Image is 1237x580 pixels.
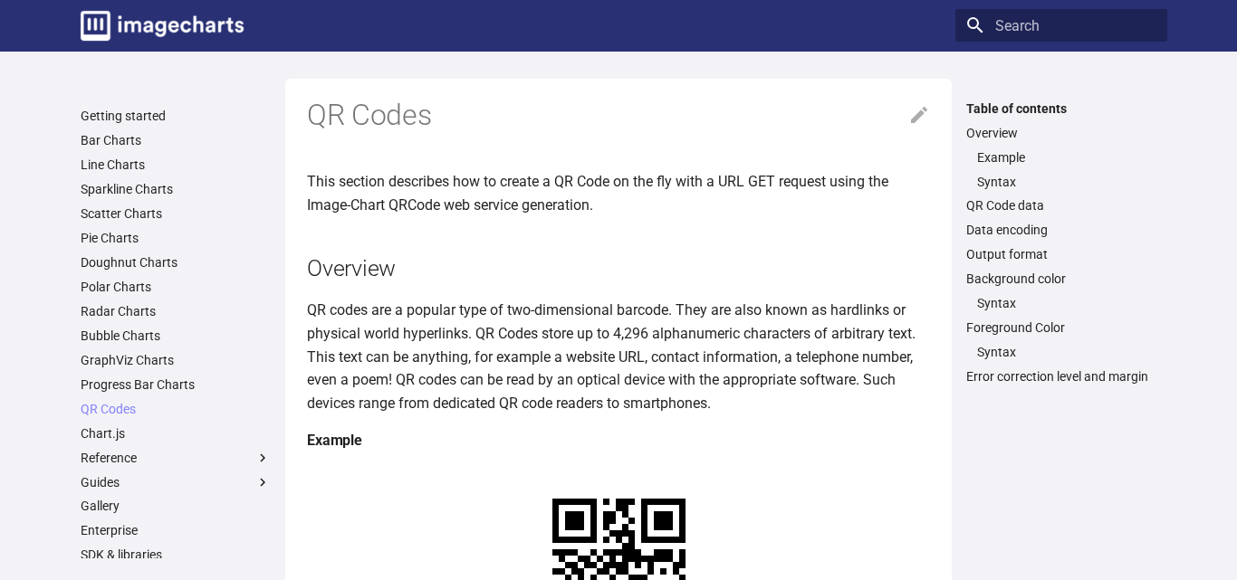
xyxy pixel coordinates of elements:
nav: Foreground Color [966,344,1156,360]
a: Overview [966,125,1156,141]
a: Radar Charts [81,303,271,319]
a: Syntax [977,295,1156,311]
h4: Example [307,429,930,452]
label: Reference [81,450,271,466]
a: Example [977,149,1156,166]
h1: QR Codes [307,97,930,135]
a: Error correction level and margin [966,368,1156,385]
a: Syntax [977,174,1156,190]
a: Polar Charts [81,279,271,295]
a: GraphViz Charts [81,352,271,368]
a: Chart.js [81,425,271,442]
a: Getting started [81,108,271,124]
a: Sparkline Charts [81,181,271,197]
a: Background color [966,271,1156,287]
nav: Background color [966,295,1156,311]
nav: Overview [966,149,1156,190]
a: Line Charts [81,157,271,173]
a: Doughnut Charts [81,254,271,271]
a: Image-Charts documentation [73,4,251,48]
label: Table of contents [955,100,1167,117]
a: SDK & libraries [81,547,271,563]
input: Search [955,9,1167,42]
nav: Table of contents [955,100,1167,385]
a: Syntax [977,344,1156,360]
a: Enterprise [81,522,271,538]
a: Data encoding [966,222,1156,238]
a: Output format [966,246,1156,262]
a: QR Codes [81,401,271,417]
a: Pie Charts [81,230,271,246]
p: This section describes how to create a QR Code on the fly with a URL GET request using the Image-... [307,170,930,216]
img: logo [81,11,244,41]
a: QR Code data [966,197,1156,214]
a: Bar Charts [81,132,271,148]
a: Foreground Color [966,319,1156,336]
a: Gallery [81,498,271,514]
p: QR codes are a popular type of two-dimensional barcode. They are also known as hardlinks or physi... [307,299,930,414]
label: Guides [81,474,271,490]
a: Bubble Charts [81,328,271,344]
h2: Overview [307,252,930,284]
a: Scatter Charts [81,205,271,222]
a: Progress Bar Charts [81,376,271,393]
